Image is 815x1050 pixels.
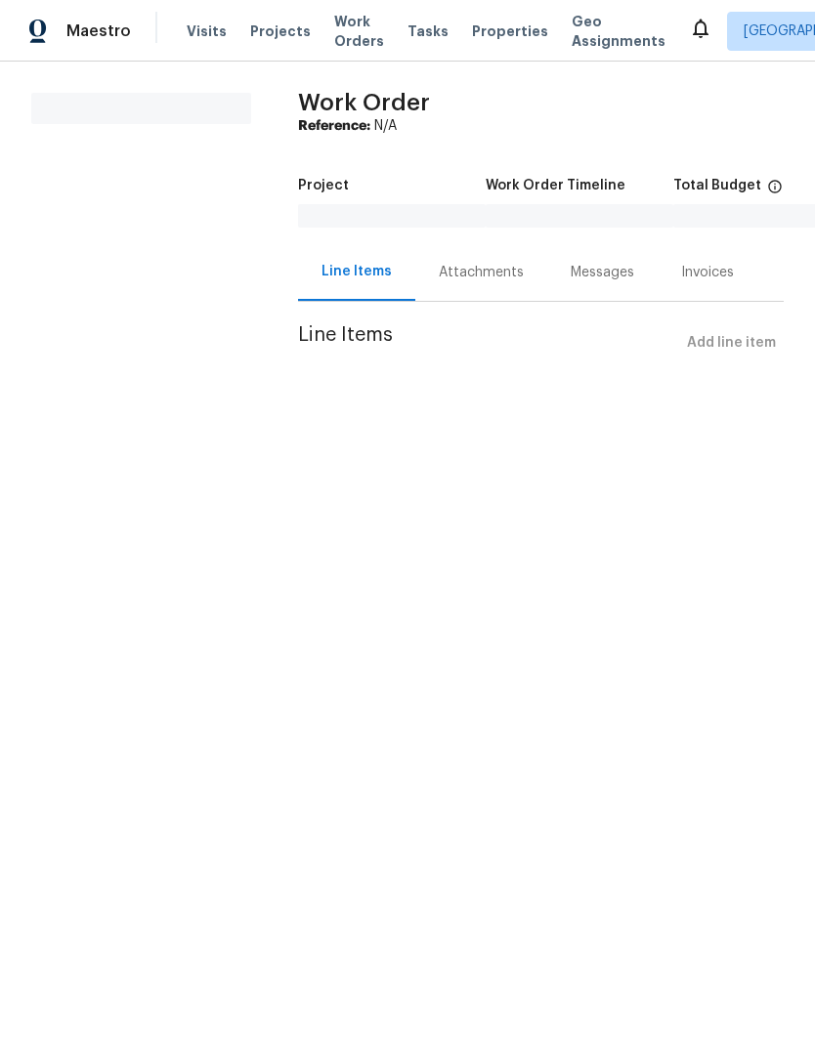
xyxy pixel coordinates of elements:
[439,263,524,282] div: Attachments
[298,119,370,133] b: Reference:
[298,179,349,192] h5: Project
[571,263,634,282] div: Messages
[673,179,761,192] h5: Total Budget
[767,179,783,204] span: The total cost of line items that have been proposed by Opendoor. This sum includes line items th...
[486,179,625,192] h5: Work Order Timeline
[298,91,430,114] span: Work Order
[572,12,665,51] span: Geo Assignments
[250,21,311,41] span: Projects
[681,263,734,282] div: Invoices
[334,12,384,51] span: Work Orders
[66,21,131,41] span: Maestro
[322,262,392,281] div: Line Items
[472,21,548,41] span: Properties
[407,24,449,38] span: Tasks
[187,21,227,41] span: Visits
[298,116,784,136] div: N/A
[298,325,679,361] span: Line Items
